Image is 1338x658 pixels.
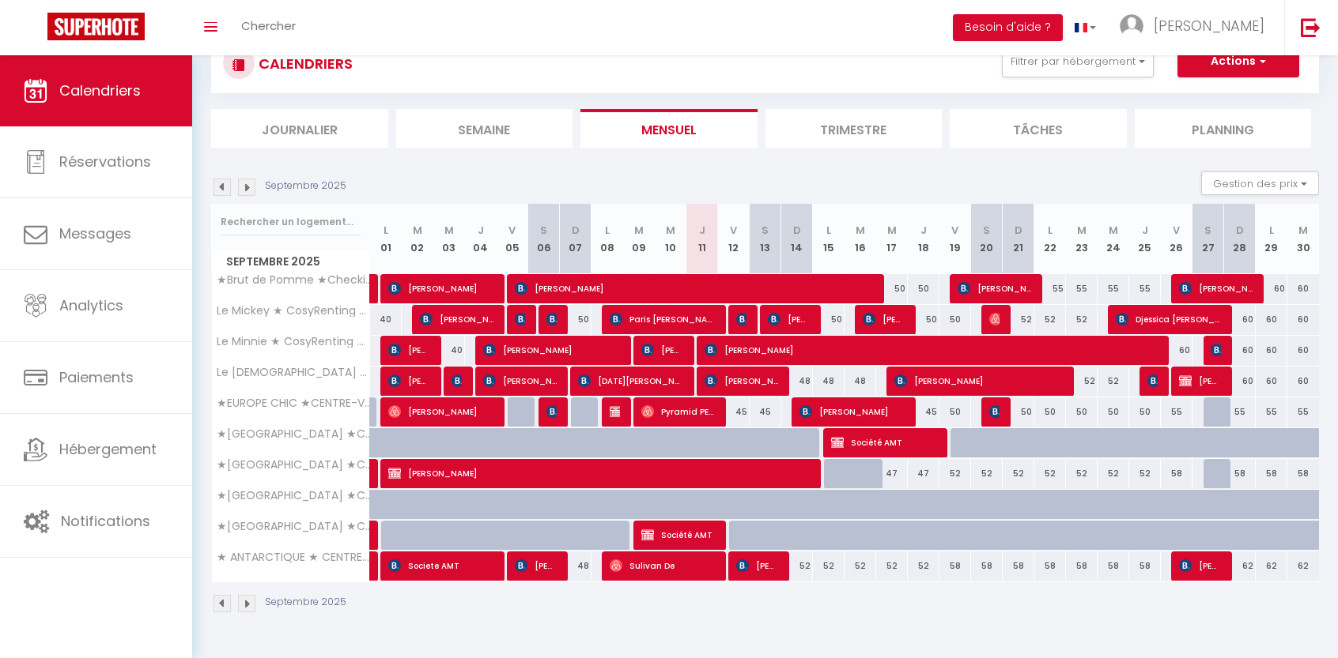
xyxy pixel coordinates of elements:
button: Gestion des prix [1201,171,1319,195]
div: 55 [1066,274,1098,303]
span: ★[GEOGRAPHIC_DATA] ★CENTRE-VILLE ★Checkin Auto [214,521,372,532]
div: 50 [1034,397,1066,427]
div: 52 [1066,459,1098,488]
div: 50 [1098,397,1129,427]
div: 40 [370,305,402,334]
span: [PERSON_NAME] [958,273,1031,303]
div: 50 [1003,397,1034,427]
div: 58 [1034,551,1066,581]
div: 47 [876,459,908,488]
th: 03 [433,204,465,274]
span: Messages [59,224,131,243]
div: 48 [560,551,592,581]
th: 28 [1224,204,1256,274]
span: [PERSON_NAME] [705,366,778,396]
span: Sulivan De [610,551,715,581]
span: [PERSON_NAME] [388,397,493,427]
span: [PERSON_NAME] [388,458,810,488]
span: [PERSON_NAME] [736,304,746,334]
div: 52 [1066,367,1098,396]
div: 60 [1256,274,1287,303]
div: 60 [1256,367,1287,396]
abbr: J [920,223,927,238]
span: [PERSON_NAME] [1179,273,1253,303]
abbr: L [826,223,831,238]
span: ★[GEOGRAPHIC_DATA] ★CENTRE-VILLE ★Checkin Auto [214,428,372,440]
div: 52 [1003,305,1034,334]
img: Super Booking [47,13,145,40]
div: 58 [1224,459,1256,488]
div: 52 [1098,367,1129,396]
span: Réservations [59,152,151,171]
span: ★[GEOGRAPHIC_DATA] ★CENTRE-VILLE ★Checkin Auto [214,459,372,471]
div: 60 [1161,336,1192,365]
div: 58 [1129,551,1161,581]
th: 17 [876,204,908,274]
div: 48 [845,367,876,396]
div: 52 [1034,459,1066,488]
abbr: S [540,223,547,238]
abbr: D [572,223,580,238]
span: ★EUROPE CHIC ★CENTRE-VILLE ★Checkin Auto [214,397,372,409]
span: Le Minnie ★ CosyRenting ★ 9 min Disney [214,336,372,348]
span: ★[GEOGRAPHIC_DATA] ★CENTRE-VILLE ★Checkin Auto [214,490,372,502]
div: 48 [813,367,845,396]
span: Analytics [59,295,123,315]
div: 52 [813,551,845,581]
div: 58 [1161,459,1192,488]
th: 30 [1287,204,1319,274]
th: 22 [1034,204,1066,274]
th: 25 [1129,204,1161,274]
div: 50 [876,274,908,303]
span: [PERSON_NAME] [989,397,1000,427]
div: 55 [1034,274,1066,303]
abbr: M [1077,223,1087,238]
abbr: M [1109,223,1118,238]
th: 12 [718,204,750,274]
li: Planning [1135,109,1312,148]
div: 52 [908,551,939,581]
span: Djessica [PERSON_NAME] [1116,304,1221,334]
span: [PERSON_NAME] [863,304,905,334]
button: Actions [1177,46,1299,77]
span: Chercher [241,17,296,34]
abbr: M [666,223,675,238]
div: 58 [1256,459,1287,488]
abbr: J [699,223,705,238]
abbr: M [634,223,644,238]
span: [PERSON_NAME] [705,335,1158,365]
th: 11 [686,204,718,274]
span: Societe AMT [388,551,493,581]
div: 50 [560,305,592,334]
th: 20 [971,204,1003,274]
div: 52 [781,551,813,581]
div: 45 [718,397,750,427]
div: 52 [939,459,971,488]
abbr: D [793,223,801,238]
div: 58 [939,551,971,581]
th: 18 [908,204,939,274]
abbr: J [1142,223,1148,238]
li: Trimestre [765,109,943,148]
span: [PERSON_NAME] [768,304,810,334]
span: [PERSON_NAME] [420,304,493,334]
th: 27 [1192,204,1224,274]
abbr: L [384,223,388,238]
span: [PERSON_NAME] [1179,551,1221,581]
abbr: V [951,223,958,238]
div: 58 [1003,551,1034,581]
th: 07 [560,204,592,274]
abbr: M [1298,223,1308,238]
div: 60 [1287,305,1319,334]
li: Journalier [211,109,388,148]
p: Septembre 2025 [265,179,346,194]
span: Hébergement [59,439,157,459]
div: 52 [1066,305,1098,334]
div: 58 [1287,459,1319,488]
div: 50 [1066,397,1098,427]
span: Paris [PERSON_NAME] [610,304,715,334]
abbr: V [508,223,516,238]
div: 58 [1098,551,1129,581]
abbr: V [1173,223,1180,238]
th: 21 [1003,204,1034,274]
